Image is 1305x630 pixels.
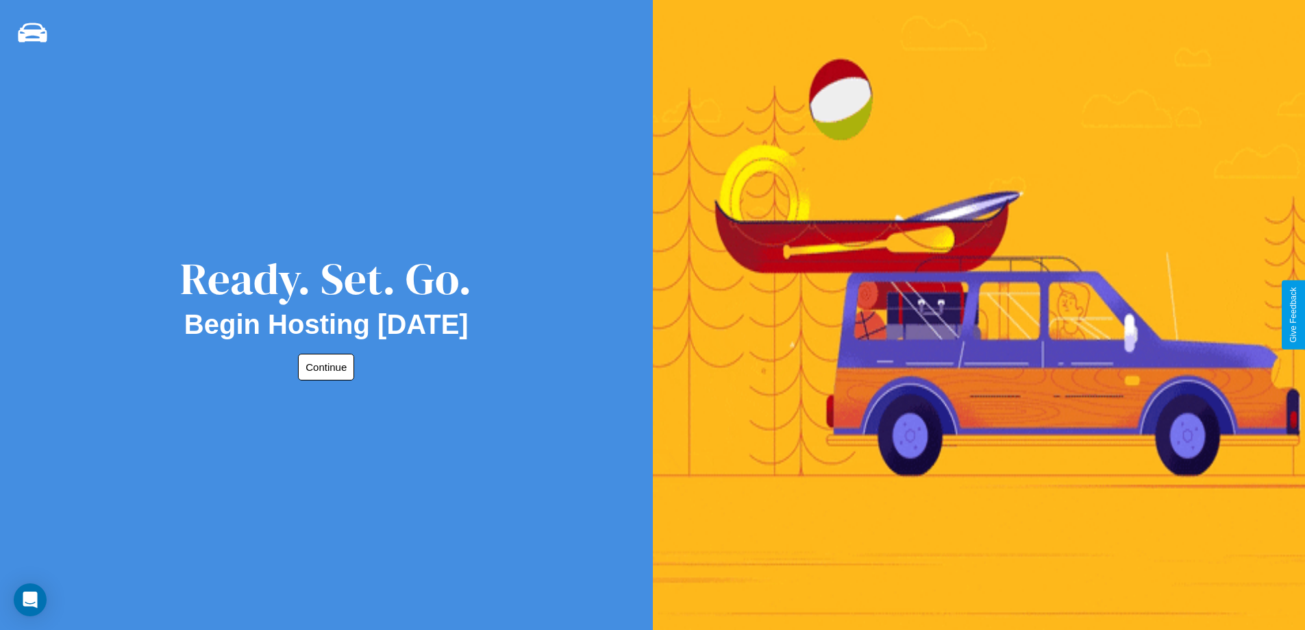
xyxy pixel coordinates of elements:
h2: Begin Hosting [DATE] [184,309,469,340]
button: Continue [298,354,354,380]
div: Open Intercom Messenger [14,583,47,616]
div: Ready. Set. Go. [180,248,472,309]
div: Give Feedback [1289,287,1298,343]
